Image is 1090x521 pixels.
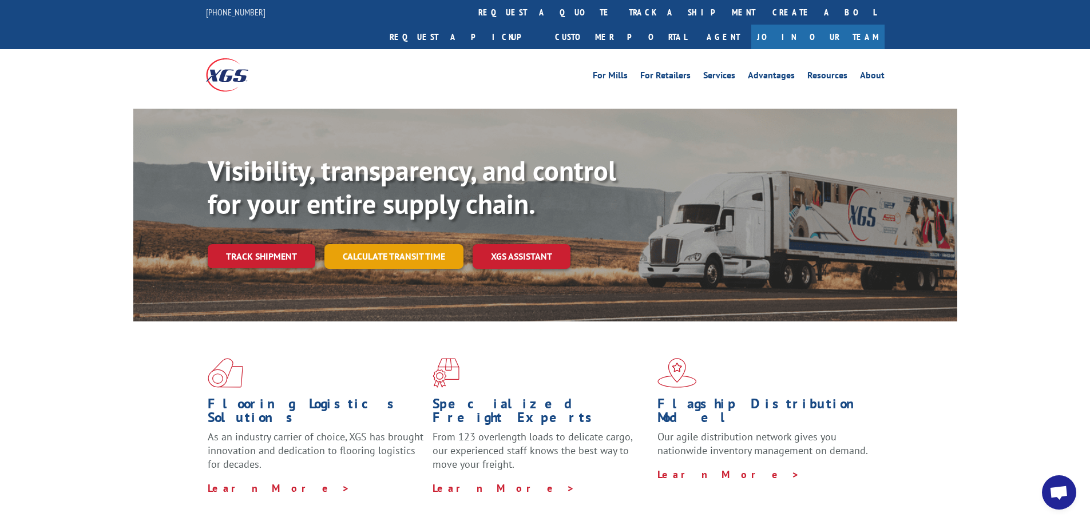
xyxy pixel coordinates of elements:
a: Advantages [748,71,795,83]
a: Services [703,71,735,83]
p: From 123 overlength loads to delicate cargo, our experienced staff knows the best way to move you... [433,430,649,481]
h1: Flagship Distribution Model [657,397,874,430]
a: Resources [807,71,847,83]
span: As an industry carrier of choice, XGS has brought innovation and dedication to flooring logistics... [208,430,423,471]
h1: Flooring Logistics Solutions [208,397,424,430]
a: Learn More > [433,482,575,495]
a: Customer Portal [546,25,695,49]
img: xgs-icon-focused-on-flooring-red [433,358,459,388]
a: Track shipment [208,244,315,268]
img: xgs-icon-flagship-distribution-model-red [657,358,697,388]
b: Visibility, transparency, and control for your entire supply chain. [208,153,616,221]
a: Learn More > [208,482,350,495]
a: For Mills [593,71,628,83]
a: Join Our Team [751,25,885,49]
h1: Specialized Freight Experts [433,397,649,430]
a: Agent [695,25,751,49]
a: Learn More > [657,468,800,481]
a: About [860,71,885,83]
a: Request a pickup [381,25,546,49]
a: Calculate transit time [324,244,463,269]
a: [PHONE_NUMBER] [206,6,265,18]
div: Open chat [1042,475,1076,510]
a: XGS ASSISTANT [473,244,570,269]
span: Our agile distribution network gives you nationwide inventory management on demand. [657,430,868,457]
img: xgs-icon-total-supply-chain-intelligence-red [208,358,243,388]
a: For Retailers [640,71,691,83]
